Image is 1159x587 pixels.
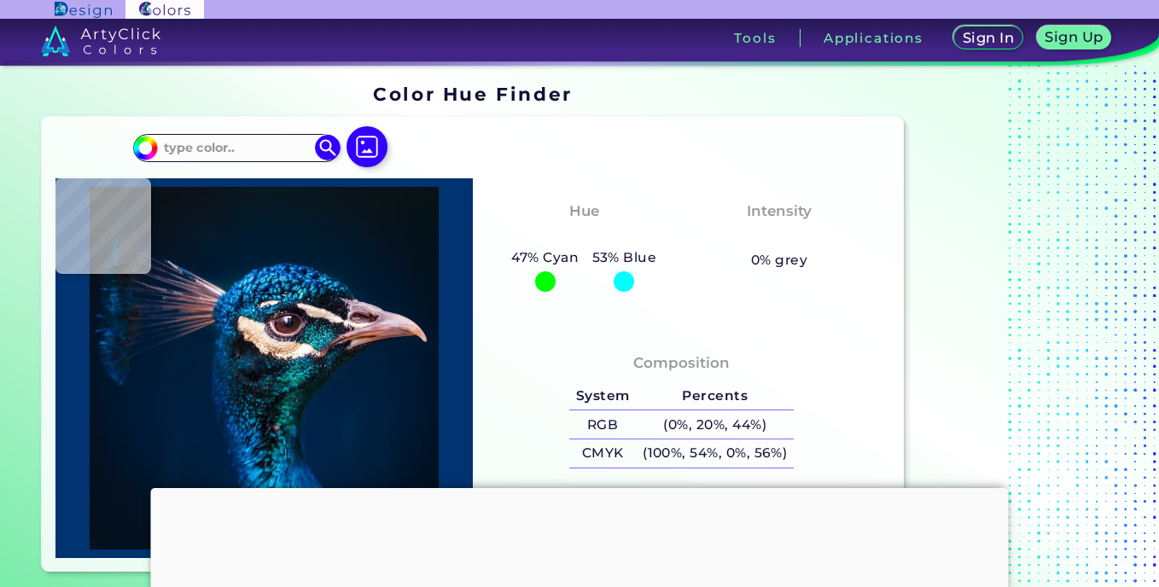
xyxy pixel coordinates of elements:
h5: System [569,382,636,410]
img: icon picture [347,126,387,167]
a: Sign In [956,26,1021,49]
h5: Percents [636,382,794,410]
h3: Tools [734,32,776,44]
h3: Cyan-Blue [536,226,632,247]
img: img_pavlin.jpg [64,187,464,549]
img: icon search [315,135,341,160]
h5: Sign Up [1047,31,1102,44]
iframe: Advertisement [911,78,1124,579]
h5: 0% grey [751,249,807,271]
h5: 47% Cyan [505,247,585,269]
h1: Color Hue Finder [373,81,572,107]
h5: CMYK [569,439,636,468]
h5: 53% Blue [585,247,663,269]
h5: (100%, 54%, 0%, 56%) [636,439,794,468]
h4: Intensity [747,199,812,224]
img: logo_artyclick_colors_white.svg [41,26,161,56]
h5: RGB [569,410,636,439]
h5: Sign In [964,32,1012,44]
h3: Vibrant [743,226,817,247]
img: ArtyClick Design logo [55,2,112,18]
a: Sign Up [1040,26,1109,49]
h4: Hue [569,199,599,224]
h3: Applications [824,32,923,44]
h4: Composition [633,351,730,375]
input: type color.. [157,137,316,160]
h5: (0%, 20%, 44%) [636,410,794,439]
